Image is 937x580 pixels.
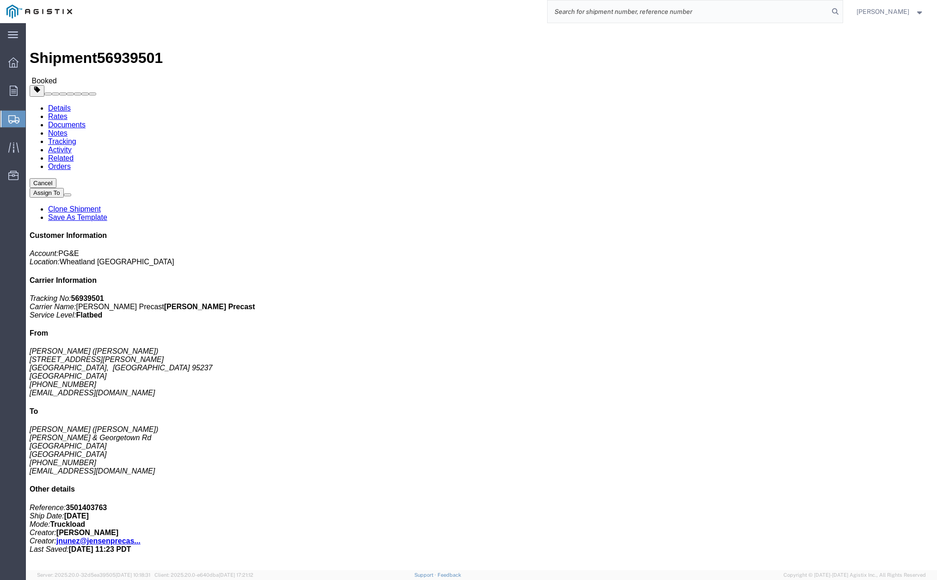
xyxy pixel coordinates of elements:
[26,23,937,570] iframe: FS Legacy Container
[856,6,925,17] button: [PERSON_NAME]
[219,572,253,578] span: [DATE] 17:21:12
[783,571,926,579] span: Copyright © [DATE]-[DATE] Agistix Inc., All Rights Reserved
[116,572,150,578] span: [DATE] 10:18:31
[548,0,829,23] input: Search for shipment number, reference number
[857,6,909,17] span: Joshua Nunez
[154,572,253,578] span: Client: 2025.20.0-e640dba
[414,572,438,578] a: Support
[438,572,461,578] a: Feedback
[37,572,150,578] span: Server: 2025.20.0-32d5ea39505
[6,5,72,19] img: logo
